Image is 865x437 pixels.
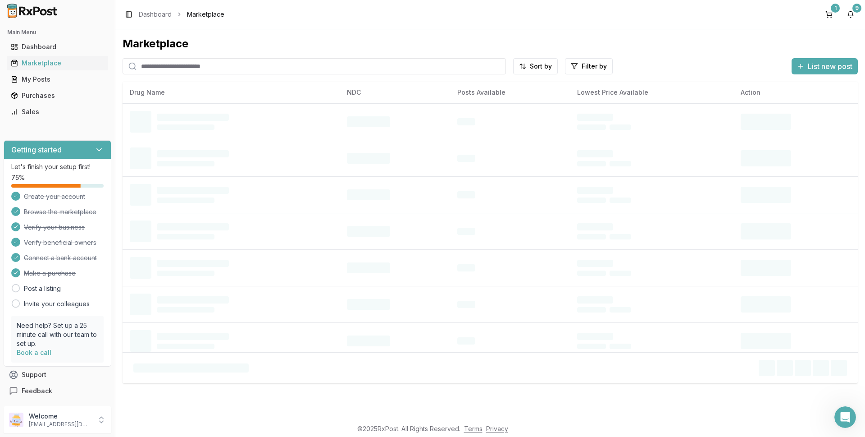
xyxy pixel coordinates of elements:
[9,413,23,427] img: User avatar
[808,61,852,72] span: List new post
[792,63,858,72] a: List new post
[24,299,90,308] a: Invite your colleagues
[7,104,108,120] a: Sales
[4,72,111,87] button: My Posts
[513,58,558,74] button: Sort by
[139,10,224,19] nav: breadcrumb
[4,383,111,399] button: Feedback
[4,105,111,119] button: Sales
[4,88,111,103] button: Purchases
[450,82,570,103] th: Posts Available
[733,82,858,103] th: Action
[24,192,85,201] span: Create your account
[24,269,76,278] span: Make a purchase
[831,4,840,13] div: 1
[843,7,858,22] button: 9
[17,321,98,348] p: Need help? Set up a 25 minute call with our team to set up.
[11,75,104,84] div: My Posts
[11,107,104,116] div: Sales
[792,58,858,74] button: List new post
[4,40,111,54] button: Dashboard
[11,162,104,171] p: Let's finish your setup first!
[11,173,25,182] span: 75 %
[11,42,104,51] div: Dashboard
[17,349,51,356] a: Book a call
[29,412,91,421] p: Welcome
[24,223,85,232] span: Verify your business
[834,406,856,428] iframe: Intercom live chat
[11,144,62,155] h3: Getting started
[530,62,552,71] span: Sort by
[29,421,91,428] p: [EMAIL_ADDRESS][DOMAIN_NAME]
[852,4,861,13] div: 9
[340,82,450,103] th: NDC
[4,4,61,18] img: RxPost Logo
[24,207,96,216] span: Browse the marketplace
[11,91,104,100] div: Purchases
[7,71,108,87] a: My Posts
[565,58,613,74] button: Filter by
[11,59,104,68] div: Marketplace
[582,62,607,71] span: Filter by
[24,253,97,262] span: Connect a bank account
[7,55,108,71] a: Marketplace
[139,10,172,19] a: Dashboard
[7,87,108,104] a: Purchases
[4,367,111,383] button: Support
[486,425,508,432] a: Privacy
[570,82,734,103] th: Lowest Price Available
[4,56,111,70] button: Marketplace
[7,29,108,36] h2: Main Menu
[24,284,61,293] a: Post a listing
[22,386,52,396] span: Feedback
[24,238,96,247] span: Verify beneficial owners
[464,425,483,432] a: Terms
[7,39,108,55] a: Dashboard
[822,7,836,22] button: 1
[123,82,340,103] th: Drug Name
[123,37,858,51] div: Marketplace
[187,10,224,19] span: Marketplace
